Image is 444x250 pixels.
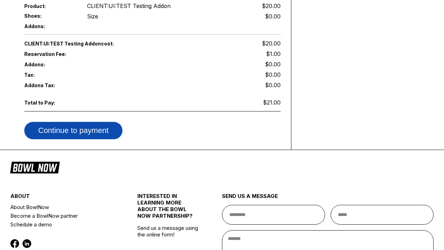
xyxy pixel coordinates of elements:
[262,2,281,9] span: $20.00
[87,2,171,9] span: CLIENT:UI:TEST Testing Addon
[137,193,201,225] div: INTERESTED IN LEARNING MORE ABOUT THE BOWL NOW PARTNERSHIP?
[87,13,98,20] div: Size
[262,40,281,47] span: $20.00
[10,220,116,229] a: Schedule a demo
[266,50,281,57] span: $1.00
[265,13,281,20] div: $0.00
[24,61,76,67] span: Addons:
[24,3,76,9] span: Product:
[265,82,281,89] span: $0.00
[24,23,76,29] span: Addons:
[263,99,281,106] span: $21.00
[24,72,76,78] span: Tax:
[10,211,116,220] a: Become a BowlNow partner
[24,13,76,19] span: Shoes:
[24,122,122,139] button: Continue to payment
[10,193,116,203] div: about
[265,61,281,68] span: $0.00
[24,100,76,106] span: Total to Pay:
[265,71,281,78] span: $0.00
[10,203,116,211] a: About BowlNow
[24,51,153,57] span: Reservation Fee:
[222,193,434,205] div: send us a message
[24,82,76,88] span: Addons Tax:
[24,41,153,47] span: CLIENT:UI:TEST Testing Addon cost:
